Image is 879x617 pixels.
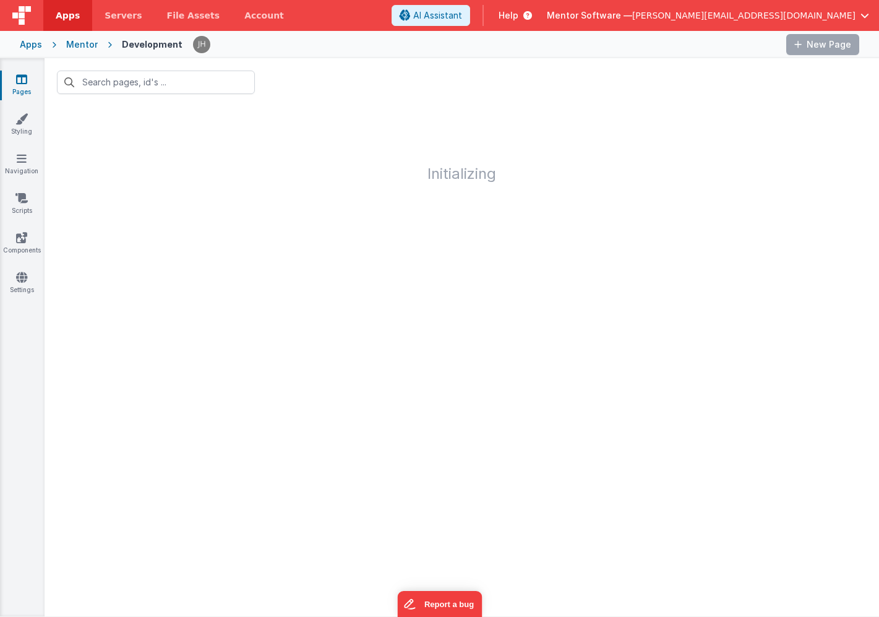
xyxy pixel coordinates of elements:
[122,38,182,51] div: Development
[547,9,632,22] span: Mentor Software —
[105,9,142,22] span: Servers
[66,38,98,51] div: Mentor
[57,71,255,94] input: Search pages, id's ...
[392,5,470,26] button: AI Assistant
[193,36,210,53] img: c2badad8aad3a9dfc60afe8632b41ba8
[632,9,855,22] span: [PERSON_NAME][EMAIL_ADDRESS][DOMAIN_NAME]
[20,38,42,51] div: Apps
[786,34,859,55] button: New Page
[45,106,879,182] h1: Initializing
[397,591,482,617] iframe: Marker.io feedback button
[499,9,518,22] span: Help
[547,9,869,22] button: Mentor Software — [PERSON_NAME][EMAIL_ADDRESS][DOMAIN_NAME]
[56,9,80,22] span: Apps
[413,9,462,22] span: AI Assistant
[167,9,220,22] span: File Assets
